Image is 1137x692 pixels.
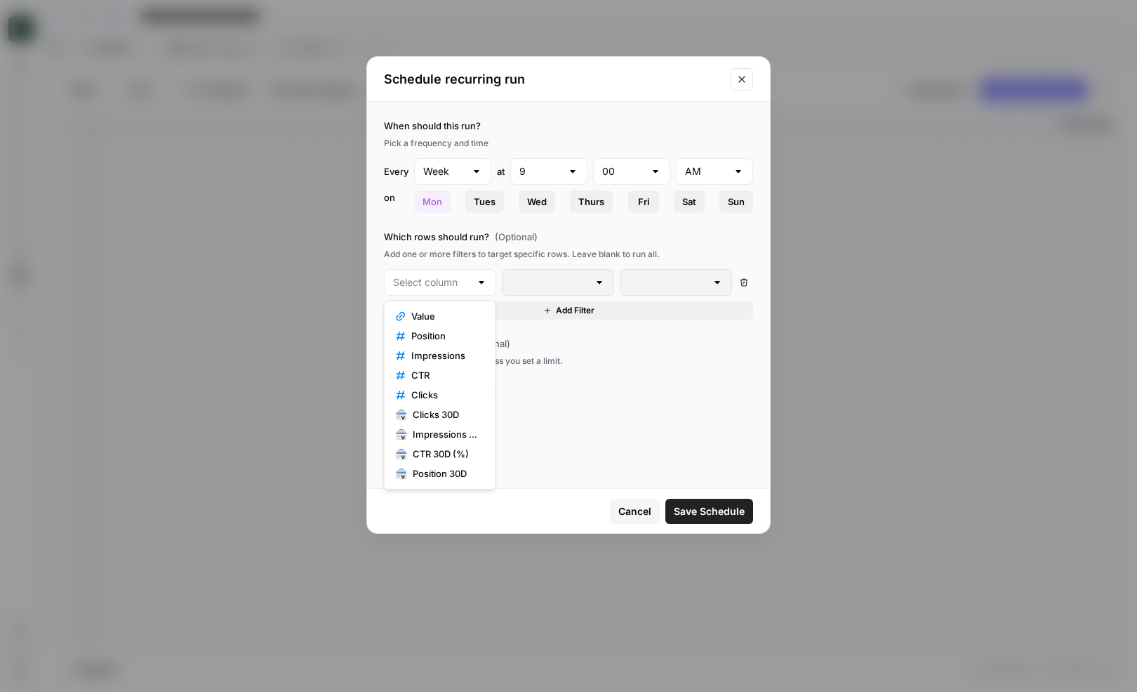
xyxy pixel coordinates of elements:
[414,190,451,213] button: Mon
[413,407,479,422] span: Clicks 30D
[384,248,753,261] div: Add one or more filters to target specific rows. Leave blank to run all.
[411,368,479,382] span: CTR
[682,195,696,209] span: Sat
[474,195,496,209] span: Tues
[618,504,651,518] span: Cancel
[731,68,753,91] button: Close modal
[674,504,745,518] span: Save Schedule
[423,195,442,209] span: Mon
[384,301,753,320] button: Add Filter
[384,355,753,367] div: Runs all matching rows unless you set a limit.
[384,137,753,150] div: Pick a frequency and time
[413,466,479,481] span: Position 30D
[384,70,722,89] h2: Schedule recurring run
[411,329,479,343] span: Position
[556,304,594,317] span: Add Filter
[610,499,660,524] button: Cancel
[384,164,408,178] div: Every
[384,119,753,133] label: When should this run?
[384,337,753,351] label: Limit rows per run
[411,388,479,402] span: Clicks
[393,275,470,289] input: Select column
[638,195,649,209] span: Fri
[413,427,479,441] span: Impressions 30D
[719,190,753,213] button: Sun
[519,190,555,213] button: Wed
[465,190,504,213] button: Tues
[423,164,465,178] input: Week
[527,195,547,209] span: Wed
[519,164,561,178] input: 9
[411,348,479,363] span: Impressions
[413,447,479,461] span: CTR 30D (%)
[570,190,613,213] button: Thurs
[384,230,753,244] label: Which rows should run?
[728,195,745,209] span: Sun
[384,190,408,213] div: on
[411,309,479,323] span: Value
[665,499,753,524] button: Save Schedule
[674,190,705,213] button: Sat
[685,164,727,178] input: AM
[578,195,604,209] span: Thurs
[628,190,659,213] button: Fri
[497,164,505,178] div: at
[602,164,644,178] input: 00
[495,230,538,244] span: (Optional)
